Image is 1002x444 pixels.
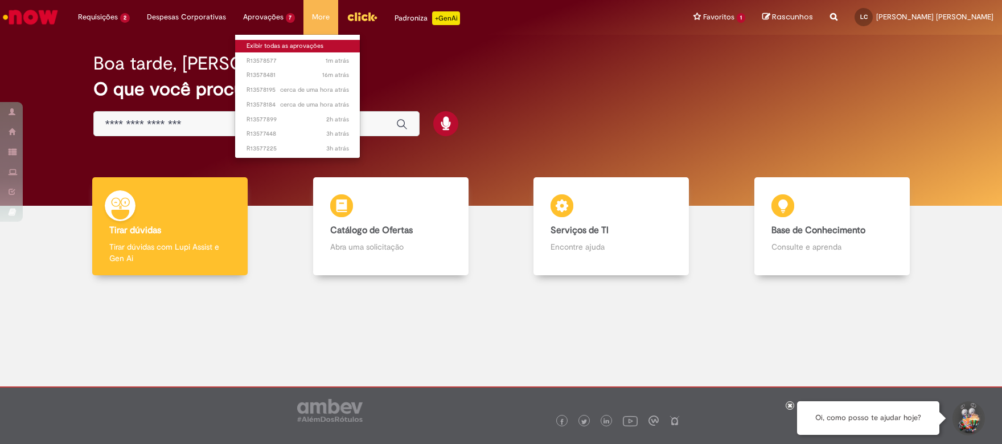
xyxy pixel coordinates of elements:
img: logo_footer_facebook.png [559,419,565,425]
span: More [312,11,330,23]
span: 2 [120,13,130,23]
time: 29/09/2025 14:52:21 [326,129,349,138]
span: R13577225 [247,144,349,153]
span: R13578184 [247,100,349,109]
span: LC [860,13,868,21]
p: +GenAi [432,11,460,25]
span: 7 [286,13,295,23]
time: 29/09/2025 15:48:33 [326,115,349,124]
span: Favoritos [703,11,734,23]
a: Base de Conhecimento Consulte e aprenda [722,177,943,276]
img: logo_footer_workplace.png [648,416,659,426]
time: 29/09/2025 16:29:11 [280,100,349,109]
a: Aberto R13577225 : [235,142,360,155]
time: 29/09/2025 17:27:49 [326,56,349,65]
span: Aprovações [243,11,284,23]
span: R13577448 [247,129,349,139]
ul: Aprovações [235,34,361,158]
a: Rascunhos [762,12,813,23]
div: Padroniza [395,11,460,25]
span: Despesas Corporativas [147,11,226,23]
a: Aberto R13577899 : [235,113,360,126]
a: Aberto R13577448 : [235,128,360,140]
time: 29/09/2025 14:23:49 [326,144,349,153]
a: Serviços de TI Encontre ajuda [501,177,722,276]
img: logo_footer_ambev_rotulo_gray.png [297,399,363,422]
span: 2h atrás [326,115,349,124]
a: Exibir todas as aprovações [235,40,360,52]
b: Catálogo de Ofertas [330,225,413,236]
img: ServiceNow [1,6,60,28]
span: [PERSON_NAME] [PERSON_NAME] [876,12,993,22]
span: 1 [737,13,745,23]
span: R13578195 [247,85,349,95]
h2: O que você procura hoje? [93,79,909,99]
b: Tirar dúvidas [109,225,161,236]
h2: Boa tarde, [PERSON_NAME] [93,54,324,74]
a: Aberto R13578195 : [235,84,360,96]
span: Requisições [78,11,118,23]
img: logo_footer_naosei.png [670,416,680,426]
div: Oi, como posso te ajudar hoje? [797,401,939,435]
span: 1m atrás [326,56,349,65]
time: 29/09/2025 16:31:03 [280,85,349,94]
p: Encontre ajuda [551,241,672,252]
a: Aberto R13578577 : [235,55,360,67]
span: 16m atrás [322,71,349,79]
span: cerca de uma hora atrás [280,100,349,109]
p: Abra uma solicitação [330,241,451,252]
span: Rascunhos [772,11,813,22]
a: Aberto R13578184 : [235,99,360,111]
a: Tirar dúvidas Tirar dúvidas com Lupi Assist e Gen Ai [60,177,281,276]
span: cerca de uma hora atrás [280,85,349,94]
span: 3h atrás [326,129,349,138]
button: Iniciar Conversa de Suporte [951,401,985,435]
time: 29/09/2025 17:12:59 [322,71,349,79]
img: logo_footer_linkedin.png [603,418,609,425]
span: R13577899 [247,115,349,124]
span: R13578577 [247,56,349,66]
span: R13578481 [247,71,349,80]
img: logo_footer_youtube.png [623,413,638,428]
a: Aberto R13578481 : [235,69,360,82]
b: Base de Conhecimento [771,225,865,236]
p: Tirar dúvidas com Lupi Assist e Gen Ai [109,241,231,264]
b: Serviços de TI [551,225,609,236]
a: Catálogo de Ofertas Abra uma solicitação [281,177,502,276]
p: Consulte e aprenda [771,241,893,252]
img: click_logo_yellow_360x200.png [347,8,377,25]
span: 3h atrás [326,144,349,153]
img: logo_footer_twitter.png [581,419,587,425]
